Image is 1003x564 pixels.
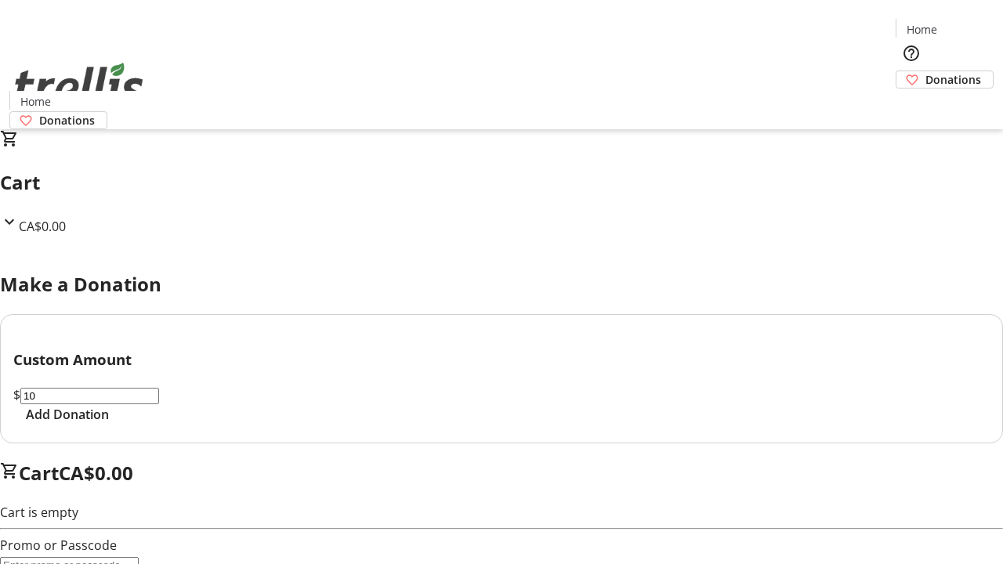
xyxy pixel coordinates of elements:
span: Donations [39,112,95,128]
span: CA$0.00 [19,218,66,235]
span: Home [20,93,51,110]
span: Donations [925,71,981,88]
a: Home [10,93,60,110]
a: Donations [9,111,107,129]
h3: Custom Amount [13,349,990,371]
span: CA$0.00 [59,460,133,486]
button: Cart [896,89,927,120]
span: Home [907,21,937,38]
a: Home [896,21,947,38]
img: Orient E2E Organization sZTEsz5ByT's Logo [9,45,149,124]
input: Donation Amount [20,388,159,404]
span: $ [13,386,20,403]
a: Donations [896,70,994,89]
button: Add Donation [13,405,121,424]
span: Add Donation [26,405,109,424]
button: Help [896,38,927,69]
